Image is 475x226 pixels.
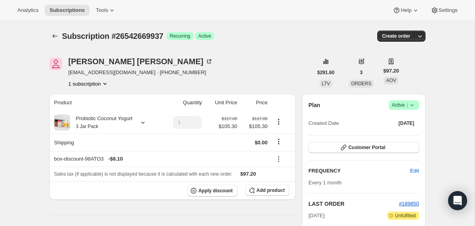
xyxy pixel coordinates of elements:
button: Apply discount [187,185,237,197]
button: Subscriptions [45,5,89,16]
span: Help [401,7,411,13]
span: Active [392,101,416,109]
button: Product actions [68,80,109,88]
span: AOV [386,78,396,83]
button: Subscriptions [49,31,61,42]
h2: Plan [308,101,320,109]
small: 3 Jar Pack [76,124,99,129]
th: Price [239,94,270,111]
span: | [407,102,408,108]
span: Tools [96,7,108,13]
th: Product [49,94,161,111]
span: Subscriptions [49,7,85,13]
button: Help [388,5,424,16]
div: Open Intercom Messenger [448,191,467,210]
button: 3 [355,67,367,78]
button: Settings [426,5,462,16]
span: $0.00 [255,140,268,146]
span: ORDERS [351,81,371,86]
button: Shipping actions [272,137,285,146]
img: product img [54,115,70,130]
th: Shipping [49,134,161,151]
span: Joseph Chavez [49,57,62,70]
th: Unit Price [204,94,239,111]
div: Probiotic Coconut Yogurt [70,115,133,130]
button: #189850 [399,200,419,208]
button: Create order [377,31,415,42]
span: Edit [410,167,419,175]
span: Customer Portal [348,144,385,151]
a: #189850 [399,201,419,207]
span: $105.30 [242,123,268,130]
span: [DATE] [308,212,325,220]
small: $117.00 [252,116,268,121]
button: Customer Portal [308,142,419,153]
span: Active [198,33,211,39]
span: 3 [360,69,363,76]
span: Sales tax (if applicable) is not displayed because it is calculated with each new order. [54,171,233,177]
button: Edit [405,165,424,177]
span: Created Date [308,119,339,127]
span: Analytics [17,7,38,13]
div: box-discount-98ATO3 [54,155,268,163]
span: $97.20 [383,67,399,75]
span: LTV [322,81,330,86]
span: Every 1 month [308,180,342,186]
th: Quantity [161,94,205,111]
h2: LAST ORDER [308,200,399,208]
button: Tools [91,5,121,16]
button: $291.60 [313,67,339,78]
span: Apply discount [198,188,233,194]
span: Create order [382,33,410,39]
button: [DATE] [394,118,419,129]
button: Analytics [13,5,43,16]
span: Unfulfilled [395,213,416,219]
span: Recurring [170,33,190,39]
button: Product actions [272,117,285,126]
span: $97.20 [240,171,256,177]
span: Add product [256,187,285,193]
button: Add product [245,185,289,196]
span: - $8.10 [108,155,123,163]
div: [PERSON_NAME] [PERSON_NAME] [68,57,213,65]
span: [DATE] [399,120,414,126]
span: $105.30 [218,123,237,130]
h2: FREQUENCY [308,167,410,175]
span: Settings [439,7,458,13]
span: $291.60 [317,69,334,76]
small: $117.00 [222,116,237,121]
span: [EMAIL_ADDRESS][DOMAIN_NAME] · [PHONE_NUMBER] [68,69,213,77]
span: Subscription #26542669937 [62,32,163,40]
